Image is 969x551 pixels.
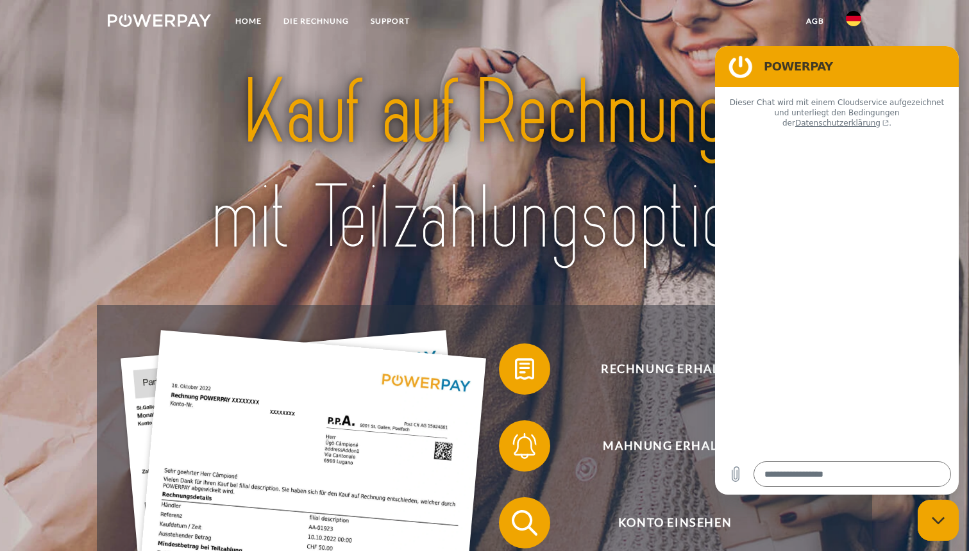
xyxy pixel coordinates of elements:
button: Mahnung erhalten? [499,420,832,472]
img: qb_search.svg [509,507,541,539]
img: title-powerpay_de.svg [145,55,824,276]
a: agb [795,10,835,33]
iframe: Messaging-Fenster [715,46,959,495]
img: logo-powerpay-white.svg [108,14,211,27]
a: Home [224,10,273,33]
img: qb_bell.svg [509,430,541,462]
a: SUPPORT [360,10,421,33]
button: Rechnung erhalten? [499,343,832,395]
button: Konto einsehen [499,497,832,548]
iframe: Schaltfläche zum Öffnen des Messaging-Fensters; Konversation läuft [918,500,959,541]
span: Konto einsehen [518,497,832,548]
span: Mahnung erhalten? [518,420,832,472]
span: Rechnung erhalten? [518,343,832,395]
img: qb_bill.svg [509,353,541,385]
img: de [846,11,861,26]
a: DIE RECHNUNG [273,10,360,33]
